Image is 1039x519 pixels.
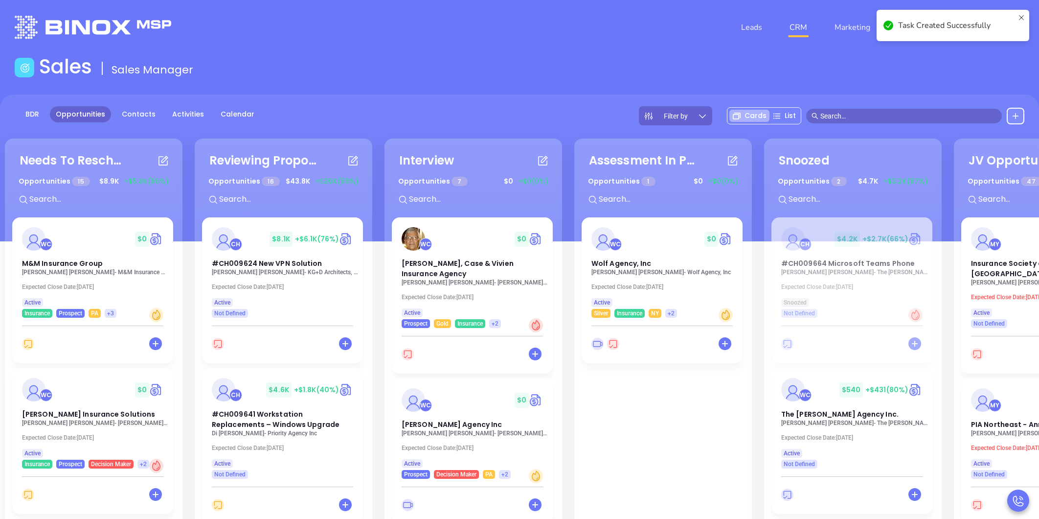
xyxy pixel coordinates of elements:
p: Expected Close Date: [DATE] [212,283,359,290]
span: Cards [745,111,767,121]
p: Opportunities [208,172,280,190]
span: Prospect [404,318,428,329]
span: Not Defined [784,459,815,470]
p: Expected Close Date: [DATE] [591,283,738,290]
img: #CH009624 New VPN Solution [212,227,235,251]
a: Quote [529,393,543,407]
a: profileWalter Contreras$540+$431(80%)Circle dollarThe [PERSON_NAME] Agency Inc.[PERSON_NAME] [PER... [771,368,932,469]
span: $ 43.8K [283,174,313,189]
span: Not Defined [214,308,246,319]
span: 1 [641,177,655,186]
img: PIA Northeast - Annual Convention [971,388,994,412]
p: Jim Bacino - Lowry-Dunham, Case & Vivien Insurance Agency [402,279,548,286]
div: Megan Youmans [989,399,1001,412]
span: Active [594,297,610,308]
span: Active [404,458,420,469]
p: Derek Oberman - The Oberman Companies [781,269,928,276]
p: Opportunities [778,172,847,190]
p: Expected Close Date: [DATE] [402,445,548,451]
span: 2 [831,177,846,186]
span: Silver [594,308,608,319]
span: Active [404,307,420,318]
span: search [812,113,818,119]
a: profileCarla Humber$8.1K+$6.1K(76%)Circle dollar#CH009624 New VPN Solution[PERSON_NAME] [PERSON_N... [202,217,363,318]
span: +$6.1K (76%) [295,234,339,244]
img: Insurance Society of Philadelphia [971,227,994,251]
div: Carla Humber [229,238,242,251]
span: +$26K (59%) [315,176,359,187]
div: Reviewing ProposalOpportunities 16$43.8K+$26K(59%) [202,146,365,217]
span: Davenport Insurance Solutions [22,409,155,419]
a: Marketing [831,18,874,37]
div: profileWalter Contreras$0Circle dollar[PERSON_NAME] Insurance Solutions[PERSON_NAME] [PERSON_NAME... [12,368,175,519]
span: $ 0 [515,232,529,247]
img: M&M Insurance Group [22,227,45,251]
span: +2 [492,318,498,329]
p: Expected Close Date: [DATE] [22,283,169,290]
h1: Sales [39,55,92,78]
img: Quote [529,232,543,246]
span: 16 [262,177,279,186]
span: Lowry-Dunham, Case & Vivien Insurance Agency [402,259,514,279]
span: Sales Manager [112,62,193,77]
span: Dreher Agency Inc [402,420,502,429]
p: Expected Close Date: [DATE] [781,434,928,441]
img: Quote [908,232,923,246]
a: CRM [786,18,811,37]
div: Carla Humber [799,238,812,251]
div: Walter Contreras [799,389,812,401]
a: profileCarla Humber$4.6K+$1.8K(40%)Circle dollar#CH009641 Workstation Replacements – Windows Upgr... [202,368,363,479]
p: Opportunities [398,172,468,190]
span: +$3.2K (67%) [883,176,928,187]
p: Expected Close Date: [DATE] [402,294,548,301]
span: $ 4.2K [835,232,860,247]
img: #CH009641 Workstation Replacements – Windows Upgrade [212,378,235,401]
span: $ 0 [704,232,719,247]
span: $ 8.1K [270,232,293,247]
a: Quote [719,232,733,246]
span: $ 0 [515,393,529,408]
span: Decision Maker [436,469,476,480]
span: Gold [436,318,449,329]
a: profileWalter Contreras$0Circle dollar[PERSON_NAME] Insurance Solutions[PERSON_NAME] [PERSON_NAME... [12,368,173,469]
img: Davenport Insurance Solutions [22,378,45,401]
div: profileWalter Contreras$540+$431(80%)Circle dollarThe [PERSON_NAME] Agency Inc.[PERSON_NAME] [PER... [771,368,934,519]
span: +$431 (80%) [865,385,908,395]
img: Quote [339,232,353,246]
span: +3 [107,308,114,319]
span: $ 0 [135,382,149,398]
div: profileWalter Contreras$0Circle dollarM&M Insurance Group[PERSON_NAME] [PERSON_NAME]- M&M Insuran... [12,217,175,368]
span: +$0 (0%) [708,176,738,187]
div: Walter Contreras [419,399,432,412]
p: Expected Close Date: [DATE] [781,283,928,290]
div: Warm [149,308,163,322]
div: profileWalter Contreras$0Circle dollarWolf Agency, Inc[PERSON_NAME] [PERSON_NAME]- Wolf Agency, I... [582,217,745,368]
span: Active [214,297,230,308]
a: Calendar [215,106,260,122]
img: The Willis E. Kilborne Agency Inc. [781,378,805,401]
input: Search... [408,193,555,206]
div: Megan Youmans [989,238,1001,251]
span: $ 0 [691,174,705,189]
div: Needs To RescheduleOpportunities 15$8.9K+$5.8K(66%) [12,146,175,217]
span: #CH009641 Workstation Replacements – Windows Upgrade [212,409,339,429]
div: Needs To Reschedule [20,152,127,169]
span: Not Defined [784,308,815,319]
input: Search… [820,111,996,121]
div: Walter Contreras [419,238,432,251]
p: Opportunities [19,172,90,190]
a: Quote [339,382,353,397]
div: Warm [719,308,733,322]
span: $ 8.9K [97,174,121,189]
p: Expected Close Date: [DATE] [212,445,359,451]
span: +2 [501,469,508,480]
a: profileWalter Contreras$0Circle dollarWolf Agency, Inc[PERSON_NAME] [PERSON_NAME]- Wolf Agency, I... [582,217,743,318]
span: $ 0 [135,232,149,247]
div: Task Created Successfully [898,20,1015,31]
span: Filter by [664,113,688,119]
span: Active [24,297,41,308]
p: Connie Caputo - Wolf Agency, Inc [591,269,738,276]
p: Philip Davenport - Davenport Insurance Solutions [22,420,169,426]
span: $ 540 [839,382,863,398]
